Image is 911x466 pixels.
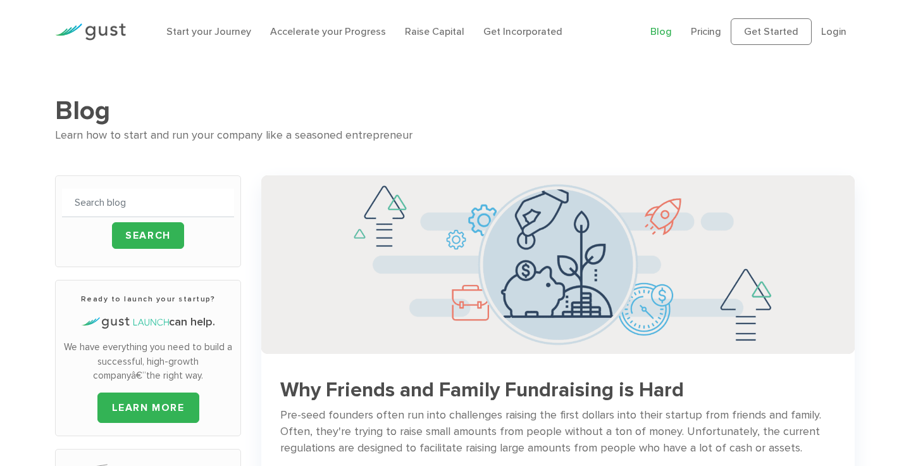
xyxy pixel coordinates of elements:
a: Start your Journey [166,25,251,37]
img: Gust Logo [55,23,126,41]
p: We have everything you need to build a successful, high-growth companyâ€”the right way. [62,340,234,383]
h4: can help. [62,314,234,331]
a: LEARN MORE [97,393,199,423]
a: Raise Capital [405,25,464,37]
img: Successful Startup Founders Invest In Their Own Ventures 0742d64fd6a698c3cfa409e71c3cc4e5620a7e72... [261,175,855,353]
a: Pricing [691,25,721,37]
input: Search [112,222,184,249]
div: Pre-seed founders often run into challenges raising the first dollars into their startup from fri... [280,407,836,457]
a: Get Started [731,18,812,45]
h3: Ready to launch your startup? [62,293,234,305]
h1: Blog [55,95,856,127]
div: Learn how to start and run your company like a seasoned entrepreneur [55,127,856,145]
h3: Why Friends and Family Fundraising is Hard [280,379,836,401]
a: Login [821,25,846,37]
a: Blog [650,25,672,37]
a: Get Incorporated [483,25,562,37]
input: Search blog [62,189,234,217]
a: Accelerate your Progress [270,25,386,37]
